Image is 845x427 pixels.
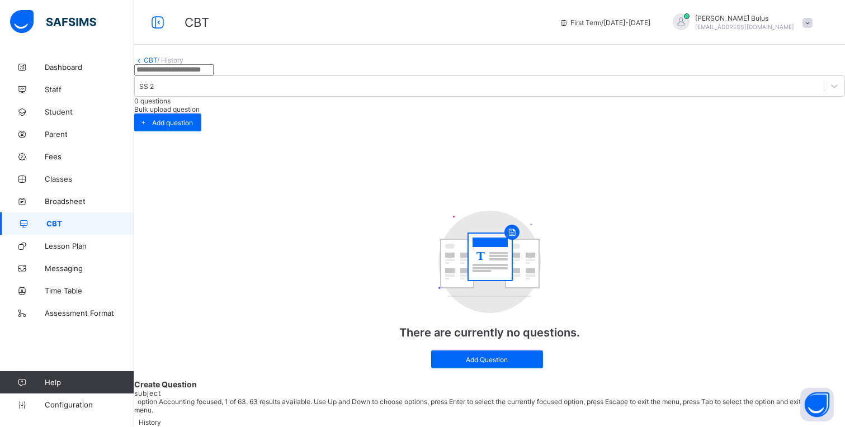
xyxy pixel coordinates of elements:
[152,118,193,127] span: Add question
[45,197,134,206] span: Broadsheet
[378,326,602,339] p: There are currently no questions.
[139,418,161,426] div: History
[45,400,134,409] span: Configuration
[378,200,602,379] div: There are currently no questions.
[45,241,134,250] span: Lesson Plan
[45,107,134,116] span: Student
[45,85,134,94] span: Staff
[45,309,134,317] span: Assessment Format
[134,397,813,414] span: option Accounting focused, 1 of 63. 63 results available. Use Up and Down to choose options, pres...
[662,13,818,32] div: Augustina Bulus
[559,18,650,27] span: session/term information
[695,23,794,30] span: [EMAIL_ADDRESS][DOMAIN_NAME]
[800,388,834,421] button: Open asap
[45,130,134,139] span: Parent
[695,14,794,22] span: [PERSON_NAME] Bulus
[185,15,209,30] span: CBT
[134,97,171,105] span: 0 questions
[45,63,134,72] span: Dashboard
[45,174,134,183] span: Classes
[144,56,157,64] a: CBT
[45,152,134,161] span: Fees
[46,219,134,228] span: CBT
[134,379,845,389] span: Create Question
[440,355,535,364] span: Add Question
[134,105,200,113] span: Bulk upload question
[476,249,485,263] tspan: T
[157,56,183,64] span: / History
[134,389,161,397] span: subject
[139,82,154,91] div: SS 2
[45,264,134,273] span: Messaging
[10,10,96,34] img: safsims
[45,378,134,387] span: Help
[45,286,134,295] span: Time Table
